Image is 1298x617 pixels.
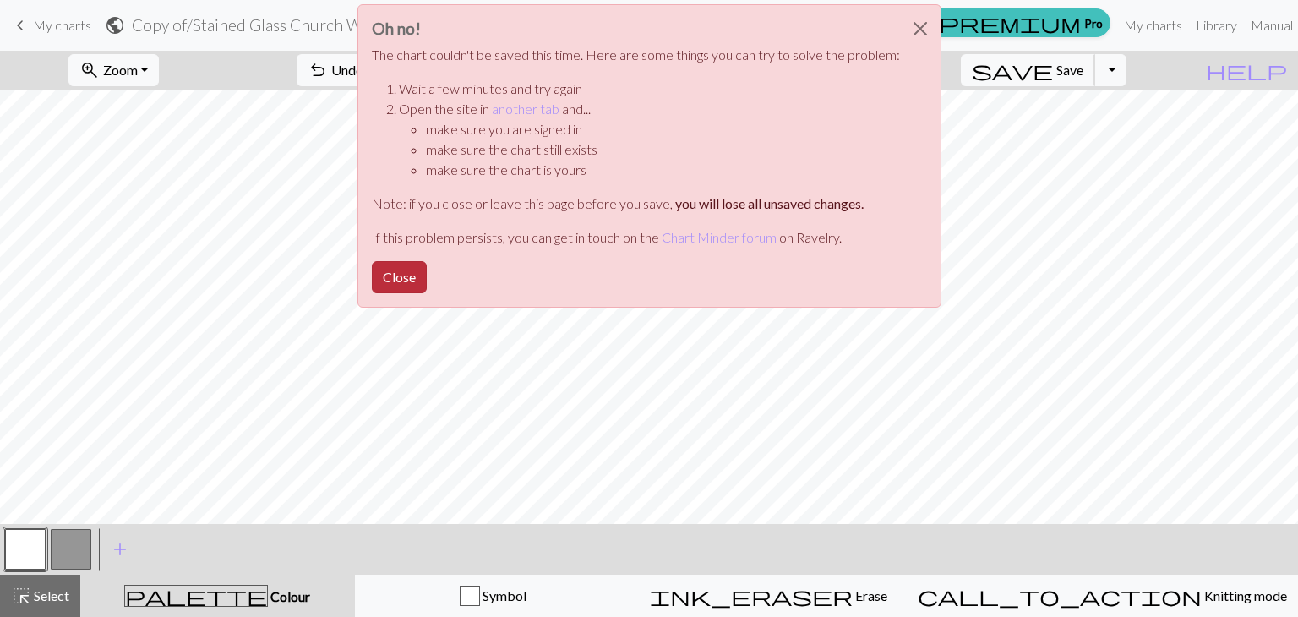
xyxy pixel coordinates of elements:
span: Select [31,587,69,603]
li: make sure you are signed in [426,119,900,139]
span: ink_eraser [650,584,853,608]
span: call_to_action [918,584,1202,608]
button: Symbol [355,575,631,617]
span: highlight_alt [11,584,31,608]
span: add [110,538,130,561]
button: Knitting mode [907,575,1298,617]
li: make sure the chart still exists [426,139,900,160]
a: another tab [492,101,559,117]
span: palette [125,584,267,608]
p: If this problem persists, you can get in touch on the on Ravelry. [372,227,900,248]
span: Colour [268,588,310,604]
button: Erase [630,575,907,617]
span: Knitting mode [1202,587,1287,603]
p: Note: if you close or leave this page before you save, [372,194,900,214]
p: The chart couldn't be saved this time. Here are some things you can try to solve the problem: [372,45,900,65]
a: Chart Minder forum [662,229,777,245]
strong: you will lose all unsaved changes. [675,195,864,211]
span: Erase [853,587,887,603]
li: make sure the chart is yours [426,160,900,180]
span: Symbol [480,587,526,603]
button: Colour [80,575,355,617]
button: Close [900,5,941,52]
button: Close [372,261,427,293]
li: Open the site in and... [399,99,900,180]
h3: Oh no! [372,19,900,38]
li: Wait a few minutes and try again [399,79,900,99]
